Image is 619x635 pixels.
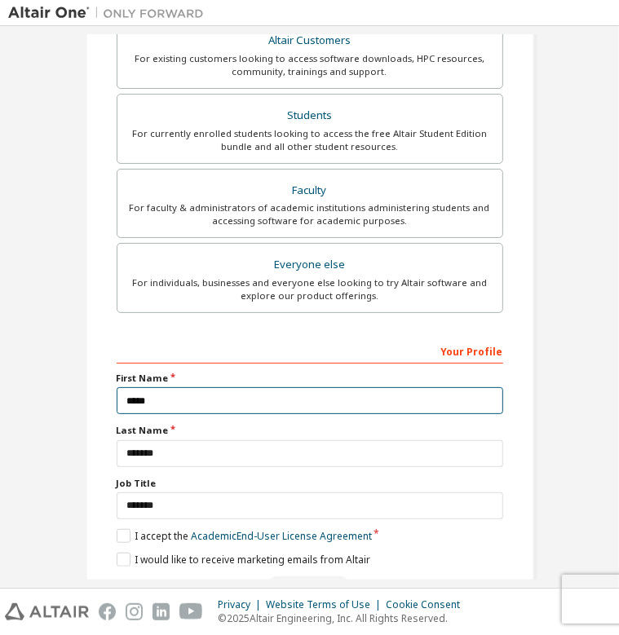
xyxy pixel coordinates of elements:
[8,5,212,21] img: Altair One
[117,477,503,490] label: Job Title
[218,598,266,611] div: Privacy
[117,337,503,364] div: Your Profile
[117,576,503,601] div: Email already exists
[117,372,503,385] label: First Name
[126,603,143,620] img: instagram.svg
[127,127,493,153] div: For currently enrolled students looking to access the free Altair Student Edition bundle and all ...
[153,603,170,620] img: linkedin.svg
[218,611,470,625] p: © 2025 Altair Engineering, Inc. All Rights Reserved.
[127,29,493,52] div: Altair Customers
[386,598,470,611] div: Cookie Consent
[99,603,116,620] img: facebook.svg
[117,424,503,437] label: Last Name
[127,276,493,302] div: For individuals, businesses and everyone else looking to try Altair software and explore our prod...
[191,529,372,543] a: Academic End-User License Agreement
[117,553,370,567] label: I would like to receive marketing emails from Altair
[179,603,203,620] img: youtube.svg
[5,603,89,620] img: altair_logo.svg
[127,104,493,127] div: Students
[127,201,493,227] div: For faculty & administrators of academic institutions administering students and accessing softwa...
[266,598,386,611] div: Website Terms of Use
[127,179,493,202] div: Faculty
[127,52,493,78] div: For existing customers looking to access software downloads, HPC resources, community, trainings ...
[127,254,493,276] div: Everyone else
[117,529,372,543] label: I accept the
